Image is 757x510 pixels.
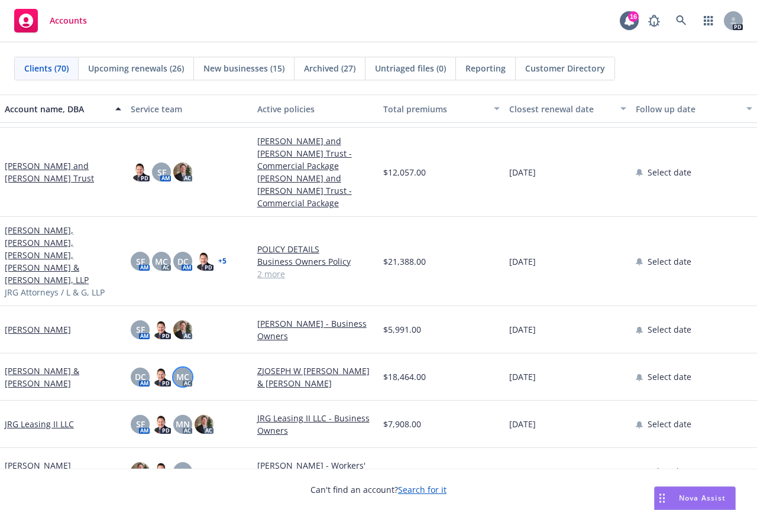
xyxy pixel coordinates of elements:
[509,166,536,178] span: [DATE]
[136,418,145,430] span: SF
[152,415,171,434] img: photo
[257,103,374,115] div: Active policies
[697,9,720,33] a: Switch app
[179,465,187,477] span: SF
[157,166,166,178] span: SF
[669,9,693,33] a: Search
[253,95,378,123] button: Active policies
[509,103,613,115] div: Closest renewal date
[5,224,121,286] a: [PERSON_NAME], [PERSON_NAME], [PERSON_NAME], [PERSON_NAME] & [PERSON_NAME], LLP
[383,418,421,430] span: $7,908.00
[257,268,374,280] a: 2 more
[195,252,213,271] img: photo
[257,459,374,484] a: [PERSON_NAME] - Workers' Compensation
[509,323,536,336] span: [DATE]
[383,465,414,477] span: $753.00
[648,465,691,477] span: Select date
[383,255,426,268] span: $21,388.00
[176,418,190,430] span: MN
[257,317,374,342] a: [PERSON_NAME] - Business Owners
[654,486,736,510] button: Nova Assist
[648,323,691,336] span: Select date
[509,371,536,383] span: [DATE]
[203,62,284,74] span: New businesses (15)
[5,459,71,472] a: [PERSON_NAME]
[509,255,536,268] span: [DATE]
[5,418,74,430] a: JRG Leasing II LLC
[642,9,666,33] a: Report a Bug
[648,255,691,268] span: Select date
[383,166,426,178] span: $12,057.00
[648,166,691,178] span: Select date
[628,11,639,22] div: 16
[9,4,92,37] a: Accounts
[5,103,108,115] div: Account name, DBA
[383,323,421,336] span: $5,991.00
[5,160,121,184] a: [PERSON_NAME] and [PERSON_NAME] Trust
[136,255,145,268] span: SF
[383,371,426,383] span: $18,464.00
[465,62,506,74] span: Reporting
[88,62,184,74] span: Upcoming renewals (26)
[131,462,150,481] img: photo
[631,95,757,123] button: Follow up date
[509,418,536,430] span: [DATE]
[310,483,447,496] span: Can't find an account?
[509,465,536,477] span: [DATE]
[155,255,168,268] span: MC
[5,323,71,336] a: [PERSON_NAME]
[655,487,669,509] div: Drag to move
[131,103,247,115] div: Service team
[176,371,189,383] span: MC
[648,418,691,430] span: Select date
[218,258,227,265] a: + 5
[177,255,189,268] span: DC
[398,484,447,495] a: Search for it
[152,320,171,339] img: photo
[383,103,487,115] div: Total premiums
[257,365,374,389] a: ZJOSEPH W [PERSON_NAME] & [PERSON_NAME]
[257,255,374,268] a: Business Owners Policy
[304,62,355,74] span: Archived (27)
[648,371,691,383] span: Select date
[636,103,739,115] div: Follow up date
[5,365,121,389] a: [PERSON_NAME] & [PERSON_NAME]
[152,368,171,386] img: photo
[136,323,145,336] span: SF
[257,172,374,209] a: [PERSON_NAME] and [PERSON_NAME] Trust - Commercial Package
[135,371,146,383] span: DC
[525,62,605,74] span: Customer Directory
[126,95,252,123] button: Service team
[24,62,69,74] span: Clients (70)
[131,163,150,181] img: photo
[257,243,374,255] a: POLICY DETAILS
[5,286,105,298] span: JRG Attorneys / L & G, LLP
[50,16,87,25] span: Accounts
[195,415,213,434] img: photo
[173,320,192,339] img: photo
[378,95,504,123] button: Total premiums
[257,412,374,437] a: JRG Leasing II LLC - Business Owners
[257,135,374,172] a: [PERSON_NAME] and [PERSON_NAME] Trust - Commercial Package
[679,493,726,503] span: Nova Assist
[504,95,630,123] button: Closest renewal date
[152,462,171,481] img: photo
[375,62,446,74] span: Untriaged files (0)
[173,163,192,181] img: photo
